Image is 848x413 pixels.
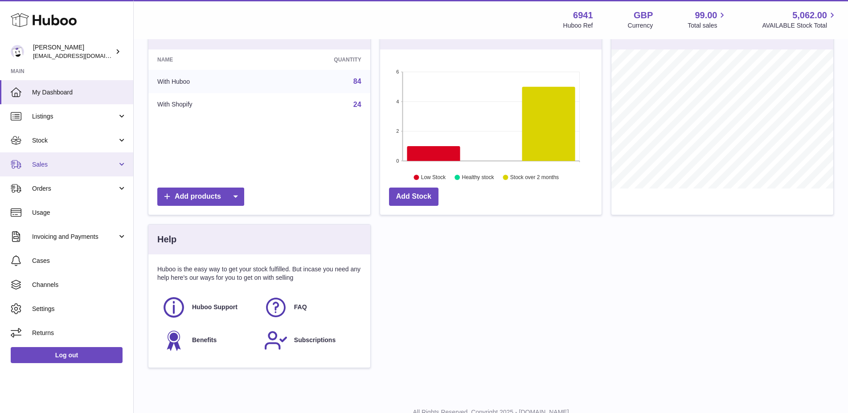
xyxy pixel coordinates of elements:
[268,49,370,70] th: Quantity
[396,128,399,134] text: 2
[264,295,357,319] a: FAQ
[264,328,357,352] a: Subscriptions
[11,347,123,363] a: Log out
[688,9,727,30] a: 99.00 Total sales
[634,9,653,21] strong: GBP
[32,112,117,121] span: Listings
[510,174,559,180] text: Stock over 2 months
[573,9,593,21] strong: 6941
[33,43,113,60] div: [PERSON_NAME]
[148,70,268,93] td: With Huboo
[462,174,494,180] text: Healthy stock
[563,21,593,30] div: Huboo Ref
[792,9,827,21] span: 5,062.00
[33,52,131,59] span: [EMAIL_ADDRESS][DOMAIN_NAME]
[762,9,837,30] a: 5,062.00 AVAILABLE Stock Total
[157,188,244,206] a: Add products
[148,93,268,116] td: With Shopify
[628,21,653,30] div: Currency
[192,303,238,311] span: Huboo Support
[294,336,336,344] span: Subscriptions
[294,303,307,311] span: FAQ
[162,295,255,319] a: Huboo Support
[11,45,24,58] img: support@photogears.uk
[32,209,127,217] span: Usage
[396,99,399,104] text: 4
[32,305,127,313] span: Settings
[32,281,127,289] span: Channels
[162,328,255,352] a: Benefits
[32,329,127,337] span: Returns
[32,257,127,265] span: Cases
[32,88,127,97] span: My Dashboard
[695,9,717,21] span: 99.00
[389,188,438,206] a: Add Stock
[32,233,117,241] span: Invoicing and Payments
[32,184,117,193] span: Orders
[157,233,176,245] h3: Help
[192,336,217,344] span: Benefits
[688,21,727,30] span: Total sales
[353,78,361,85] a: 84
[148,49,268,70] th: Name
[32,136,117,145] span: Stock
[396,69,399,74] text: 6
[421,174,446,180] text: Low Stock
[353,101,361,108] a: 24
[762,21,837,30] span: AVAILABLE Stock Total
[157,265,361,282] p: Huboo is the easy way to get your stock fulfilled. But incase you need any help here's our ways f...
[396,158,399,164] text: 0
[32,160,117,169] span: Sales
